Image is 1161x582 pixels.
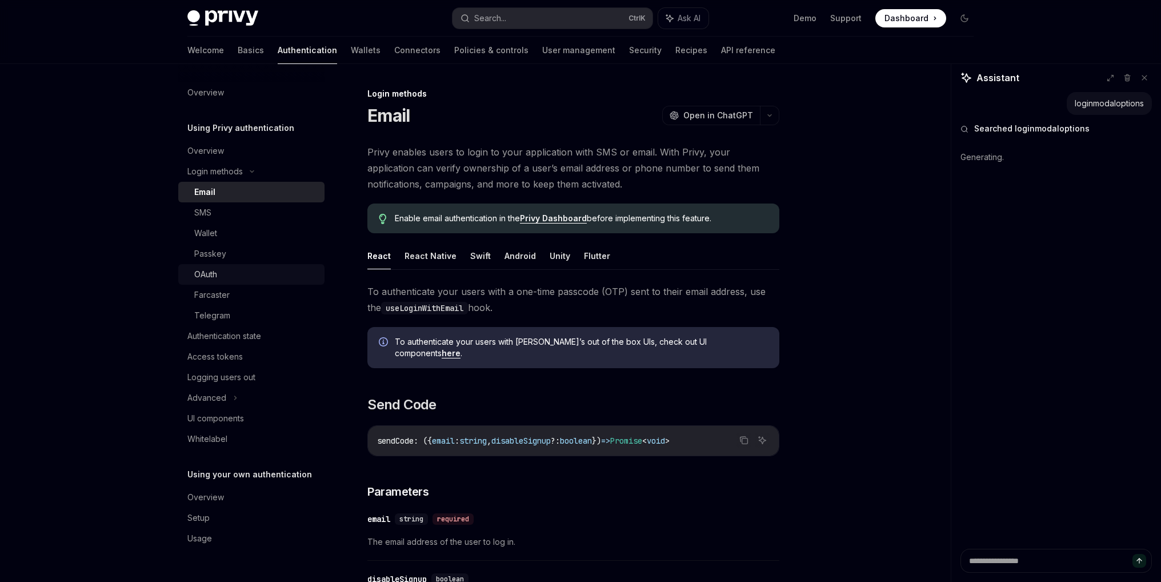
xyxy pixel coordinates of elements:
[187,532,212,545] div: Usage
[178,487,325,508] a: Overview
[187,412,244,425] div: UI components
[367,105,410,126] h1: Email
[178,408,325,429] a: UI components
[178,346,325,367] a: Access tokens
[187,329,261,343] div: Authentication state
[592,436,601,446] span: })
[453,8,652,29] button: Search...CtrlK
[399,515,423,524] span: string
[367,242,391,269] button: React
[178,141,325,161] a: Overview
[414,436,432,446] span: : ({
[551,436,560,446] span: ?:
[178,429,325,449] a: Whitelabel
[187,432,227,446] div: Whitelabel
[367,144,779,192] span: Privy enables users to login to your application with SMS or email. With Privy, your application ...
[178,264,325,285] a: OAuth
[178,223,325,244] a: Wallet
[610,436,642,446] span: Promise
[491,436,551,446] span: disableSignup
[178,326,325,346] a: Authentication state
[1132,554,1146,568] button: Send message
[367,513,390,525] div: email
[367,484,429,500] span: Parameters
[505,242,536,269] button: Android
[194,226,217,240] div: Wallet
[278,37,337,64] a: Authentication
[1075,98,1144,109] div: loginmodaloptions
[178,305,325,326] a: Telegram
[178,244,325,264] a: Passkey
[584,242,610,269] button: Flutter
[395,213,768,224] span: Enable email authentication in the before implementing this feature.
[629,37,662,64] a: Security
[955,9,974,27] button: Toggle dark mode
[194,247,226,261] div: Passkey
[642,436,647,446] span: <
[238,37,264,64] a: Basics
[675,37,707,64] a: Recipes
[187,491,224,504] div: Overview
[884,13,928,24] span: Dashboard
[976,71,1019,85] span: Assistant
[367,396,437,414] span: Send Code
[381,302,468,314] code: useLoginWithEmail
[187,391,226,405] div: Advanced
[187,511,210,525] div: Setup
[187,370,255,384] div: Logging users out
[487,436,491,446] span: ,
[367,284,779,316] span: To authenticate your users with a one-time passcode (OTP) sent to their email address, use the hook.
[662,106,760,125] button: Open in ChatGPT
[601,436,610,446] span: =>
[377,436,414,446] span: sendCode
[395,336,768,359] span: To authenticate your users with [PERSON_NAME]’s out of the box UIs, check out UI components .
[470,242,491,269] button: Swift
[178,182,325,202] a: Email
[960,123,1152,134] button: Searched loginmodaloptions
[550,242,570,269] button: Unity
[974,123,1090,134] span: Searched loginmodaloptions
[755,433,770,448] button: Ask AI
[187,86,224,99] div: Overview
[560,436,592,446] span: boolean
[678,13,700,24] span: Ask AI
[794,13,816,24] a: Demo
[187,10,258,26] img: dark logo
[433,513,474,525] div: required
[367,535,779,549] span: The email address of the user to log in.
[520,213,587,224] a: Privy Dashboard
[455,436,459,446] span: :
[628,14,646,23] span: Ctrl K
[432,436,455,446] span: email
[665,436,670,446] span: >
[830,13,862,24] a: Support
[367,88,779,99] div: Login methods
[474,11,506,25] div: Search...
[194,268,217,281] div: OAuth
[542,37,615,64] a: User management
[187,121,294,135] h5: Using Privy authentication
[194,206,211,220] div: SMS
[658,8,708,29] button: Ask AI
[405,242,457,269] button: React Native
[178,528,325,549] a: Usage
[178,508,325,528] a: Setup
[875,9,946,27] a: Dashboard
[454,37,529,64] a: Policies & controls
[178,202,325,223] a: SMS
[187,165,243,178] div: Login methods
[194,309,230,322] div: Telegram
[394,37,441,64] a: Connectors
[647,436,665,446] span: void
[178,285,325,305] a: Farcaster
[459,436,487,446] span: string
[721,37,775,64] a: API reference
[379,214,387,224] svg: Tip
[178,367,325,388] a: Logging users out
[194,288,230,302] div: Farcaster
[960,142,1152,172] div: Generating.
[187,37,224,64] a: Welcome
[351,37,381,64] a: Wallets
[178,82,325,103] a: Overview
[442,348,461,358] a: here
